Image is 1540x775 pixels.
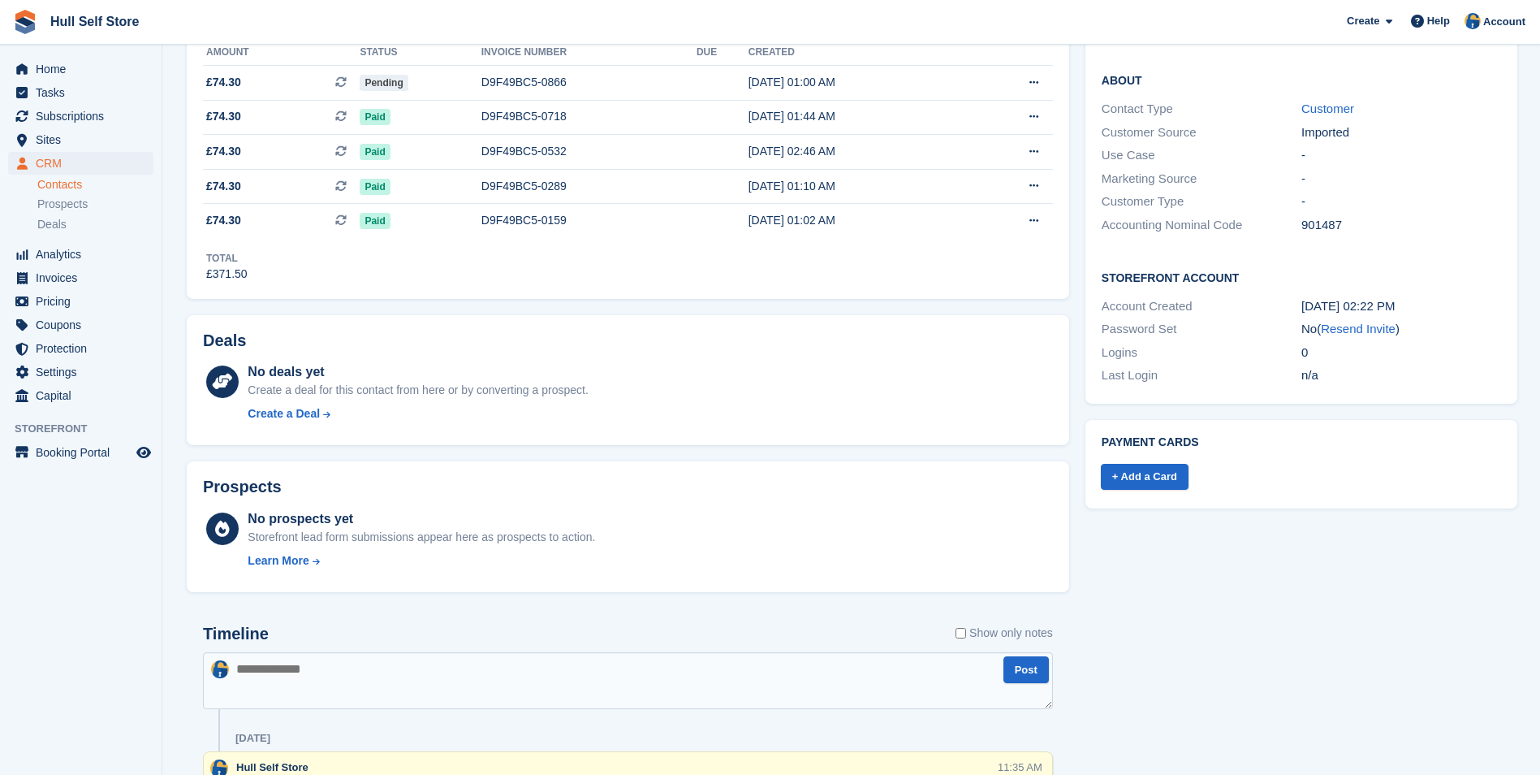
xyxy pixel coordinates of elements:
h2: Storefront Account [1102,269,1501,285]
div: No [1301,320,1501,339]
a: Learn More [248,552,595,569]
a: menu [8,243,153,266]
img: Hull Self Store [1465,13,1481,29]
div: Learn More [248,552,308,569]
div: No prospects yet [248,509,595,529]
div: Account Created [1102,297,1301,316]
a: Customer [1301,102,1354,115]
div: 901487 [1301,216,1501,235]
div: Contact Type [1102,100,1301,119]
th: Amount [203,40,360,66]
span: Prospects [37,197,88,212]
a: menu [8,128,153,151]
div: Customer Source [1102,123,1301,142]
div: Create a Deal [248,405,320,422]
a: menu [8,384,153,407]
th: Created [748,40,968,66]
div: - [1301,146,1501,165]
span: Booking Portal [36,441,133,464]
div: Marketing Source [1102,170,1301,188]
h2: Deals [203,331,246,350]
div: Accounting Nominal Code [1102,216,1301,235]
a: Resend Invite [1321,322,1395,336]
a: Hull Self Store [44,8,145,35]
span: Analytics [36,243,133,266]
span: Deals [37,217,67,232]
span: Paid [360,144,390,160]
div: Logins [1102,344,1301,362]
a: Prospects [37,196,153,213]
div: D9F49BC5-0532 [481,143,697,160]
div: No deals yet [248,362,588,382]
div: D9F49BC5-0159 [481,212,697,229]
div: Customer Type [1102,193,1301,211]
span: Pending [360,75,408,91]
span: Help [1427,13,1450,29]
th: Invoice number [481,40,697,66]
div: - [1301,170,1501,188]
span: £74.30 [206,143,241,160]
span: Paid [360,109,390,125]
div: [DATE] 01:44 AM [748,108,968,125]
div: D9F49BC5-0866 [481,74,697,91]
span: £74.30 [206,74,241,91]
div: - [1301,193,1501,211]
a: menu [8,81,153,104]
div: n/a [1301,366,1501,385]
div: Total [206,251,248,266]
span: Settings [36,361,133,383]
span: £74.30 [206,212,241,229]
button: Post [1003,656,1049,683]
span: Create [1347,13,1379,29]
a: menu [8,361,153,383]
a: menu [8,337,153,360]
div: [DATE] 02:22 PM [1301,297,1501,316]
a: Create a Deal [248,405,588,422]
div: 0 [1301,344,1501,362]
label: Show only notes [955,625,1053,642]
div: Password Set [1102,320,1301,339]
span: Pricing [36,290,133,313]
span: Protection [36,337,133,360]
a: menu [8,152,153,175]
span: Tasks [36,81,133,104]
div: [DATE] 02:46 AM [748,143,968,160]
span: Storefront [15,421,162,437]
span: Sites [36,128,133,151]
img: Hull Self Store [211,660,229,678]
img: stora-icon-8386f47178a22dfd0bd8f6a31ec36ba5ce8667c1dd55bd0f319d3a0aa187defe.svg [13,10,37,34]
div: [DATE] [235,732,270,745]
a: menu [8,266,153,289]
input: Show only notes [955,625,966,642]
h2: About [1102,71,1501,88]
div: D9F49BC5-0718 [481,108,697,125]
div: D9F49BC5-0289 [481,178,697,195]
span: Invoices [36,266,133,289]
th: Status [360,40,481,66]
div: Last Login [1102,366,1301,385]
div: [DATE] 01:00 AM [748,74,968,91]
div: [DATE] 01:10 AM [748,178,968,195]
span: Hull Self Store [236,761,308,773]
span: CRM [36,152,133,175]
div: Create a deal for this contact from here or by converting a prospect. [248,382,588,399]
a: menu [8,105,153,128]
span: £74.30 [206,108,241,125]
th: Due [697,40,748,66]
div: [DATE] 01:02 AM [748,212,968,229]
a: + Add a Card [1101,464,1188,491]
h2: Payment cards [1102,436,1501,449]
a: menu [8,290,153,313]
div: Storefront lead form submissions appear here as prospects to action. [248,529,595,546]
span: Account [1483,14,1525,30]
div: Imported [1301,123,1501,142]
span: Capital [36,384,133,407]
span: Subscriptions [36,105,133,128]
div: £371.50 [206,266,248,283]
span: Home [36,58,133,80]
a: menu [8,314,153,336]
h2: Timeline [203,625,269,643]
a: Preview store [134,443,153,462]
a: menu [8,58,153,80]
span: ( ) [1317,322,1400,336]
